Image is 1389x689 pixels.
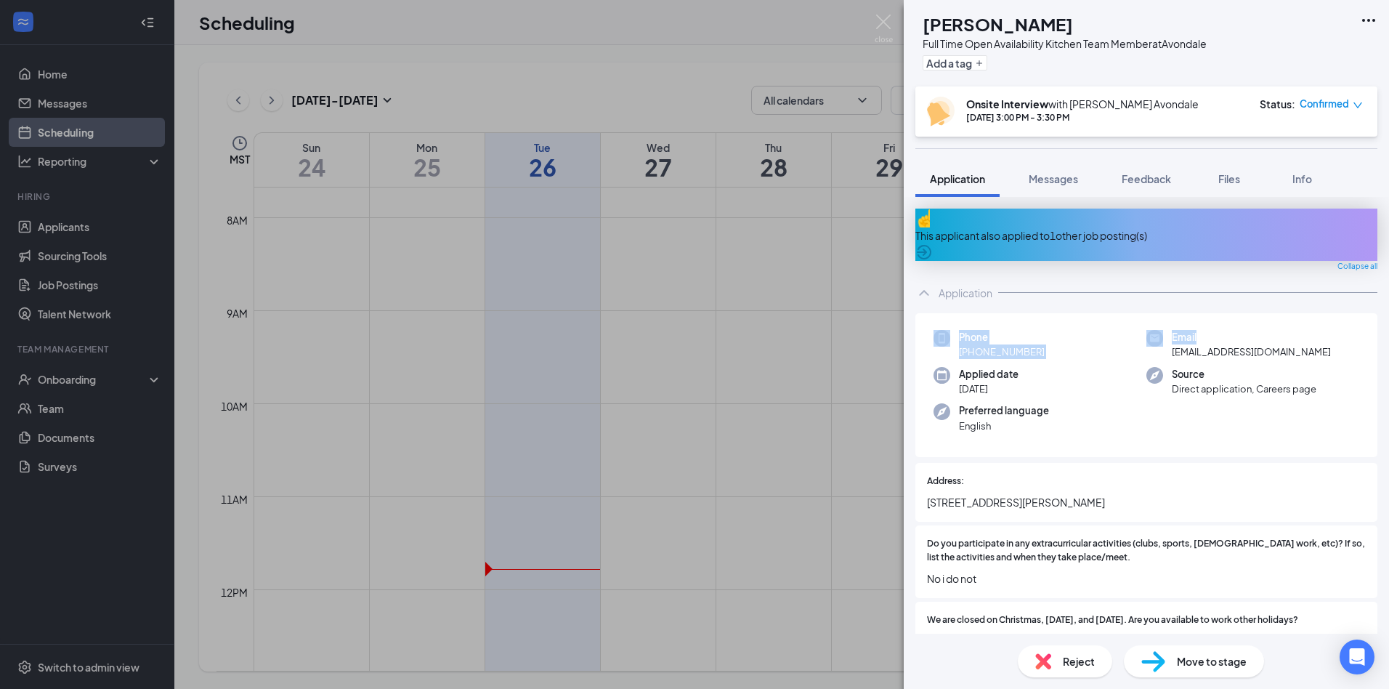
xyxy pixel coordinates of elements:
span: [STREET_ADDRESS][PERSON_NAME] [927,494,1366,510]
span: yes [927,633,1366,649]
div: Status : [1260,97,1295,111]
span: Source [1172,367,1316,382]
span: [EMAIL_ADDRESS][DOMAIN_NAME] [1172,344,1331,359]
span: Messages [1029,172,1078,185]
b: Onsite Interview [966,97,1048,110]
span: [DATE] [959,382,1019,396]
div: This applicant also applied to 1 other job posting(s) [915,227,1377,243]
span: down [1353,100,1363,110]
span: Phone [959,330,1045,344]
svg: Plus [975,59,984,68]
span: Collapse all [1337,261,1377,273]
span: Application [930,172,985,185]
div: with [PERSON_NAME] Avondale [966,97,1199,111]
span: English [959,419,1049,433]
span: Applied date [959,367,1019,382]
span: Confirmed [1300,97,1349,111]
span: Files [1218,172,1240,185]
span: Move to stage [1177,653,1247,669]
div: Application [939,286,992,300]
svg: ChevronUp [915,284,933,302]
span: Email [1172,330,1331,344]
span: Direct application, Careers page [1172,382,1316,396]
div: [DATE] 3:00 PM - 3:30 PM [966,111,1199,124]
span: Reject [1063,653,1095,669]
div: Open Intercom Messenger [1340,640,1374,674]
svg: Ellipses [1360,12,1377,29]
div: Full Time Open Availability Kitchen Team Member at Avondale [923,36,1207,51]
span: Info [1292,172,1312,185]
span: Address: [927,475,964,488]
span: Feedback [1122,172,1171,185]
button: PlusAdd a tag [923,55,987,70]
span: Do you participate in any extracurricular activities (clubs, sports, [DEMOGRAPHIC_DATA] work, etc... [927,537,1366,565]
span: Preferred language [959,403,1049,418]
span: We are closed on Christmas, [DATE], and [DATE]. Are you available to work other holidays? [927,613,1298,627]
h1: [PERSON_NAME] [923,12,1073,36]
span: No i do not [927,571,1366,587]
svg: ArrowCircle [915,243,933,261]
span: [PHONE_NUMBER] [959,344,1045,359]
